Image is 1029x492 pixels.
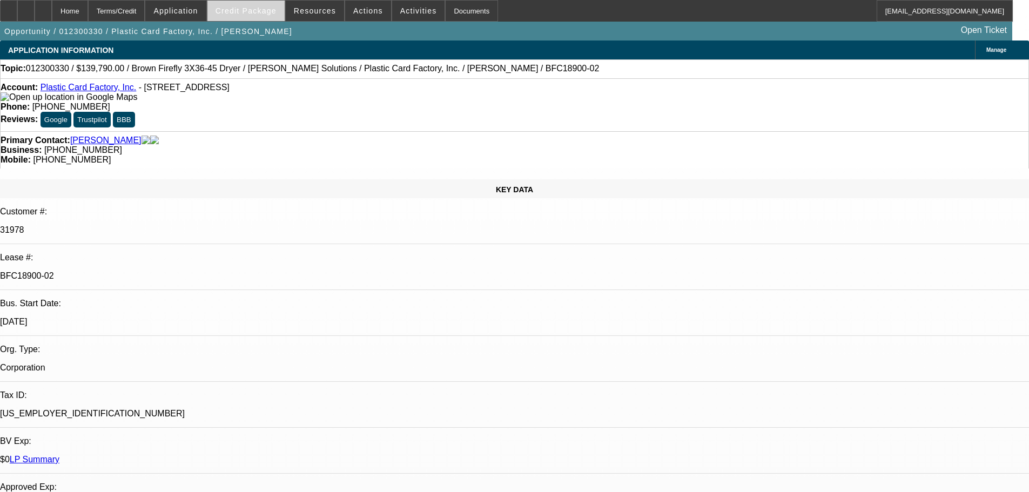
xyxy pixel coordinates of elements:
[1,155,31,164] strong: Mobile:
[70,136,142,145] a: [PERSON_NAME]
[33,155,111,164] span: [PHONE_NUMBER]
[142,136,150,145] img: facebook-icon.png
[1,145,42,154] strong: Business:
[1,114,38,124] strong: Reviews:
[32,102,110,111] span: [PHONE_NUMBER]
[73,112,110,127] button: Trustpilot
[1,92,137,102] a: View Google Maps
[41,83,137,92] a: Plastic Card Factory, Inc.
[113,112,135,127] button: BBB
[294,6,336,15] span: Resources
[286,1,344,21] button: Resources
[1,136,70,145] strong: Primary Contact:
[1,92,137,102] img: Open up location in Google Maps
[400,6,437,15] span: Activities
[496,185,533,194] span: KEY DATA
[345,1,391,21] button: Actions
[44,145,122,154] span: [PHONE_NUMBER]
[1,83,38,92] strong: Account:
[8,46,113,55] span: APPLICATION INFORMATION
[145,1,206,21] button: Application
[150,136,159,145] img: linkedin-icon.png
[153,6,198,15] span: Application
[216,6,277,15] span: Credit Package
[986,47,1006,53] span: Manage
[10,455,59,464] a: LP Summary
[41,112,71,127] button: Google
[1,102,30,111] strong: Phone:
[353,6,383,15] span: Actions
[26,64,600,73] span: 012300330 / $139,790.00 / Brown Firefly 3X36-45 Dryer / [PERSON_NAME] Solutions / Plastic Card Fa...
[957,21,1011,39] a: Open Ticket
[207,1,285,21] button: Credit Package
[139,83,230,92] span: - [STREET_ADDRESS]
[1,64,26,73] strong: Topic:
[392,1,445,21] button: Activities
[4,27,292,36] span: Opportunity / 012300330 / Plastic Card Factory, Inc. / [PERSON_NAME]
